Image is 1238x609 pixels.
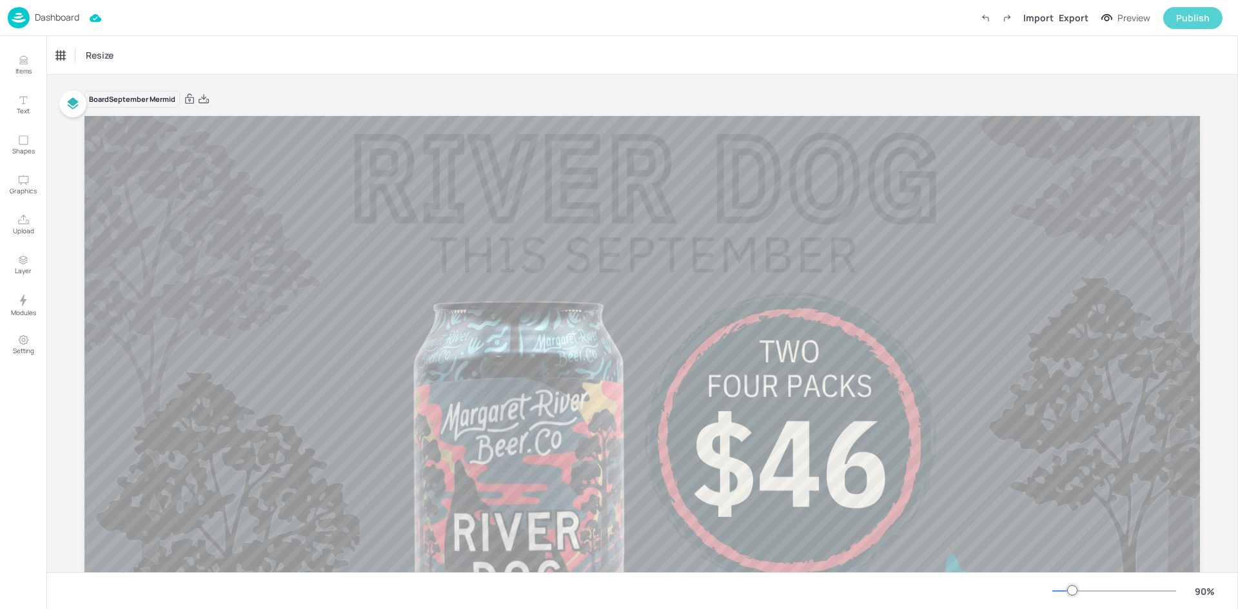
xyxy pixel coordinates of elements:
[84,91,180,108] div: Board September Mermid
[996,7,1018,29] label: Redo (Ctrl + Y)
[1023,11,1054,24] div: Import
[35,13,79,22] p: Dashboard
[1163,7,1223,29] button: Publish
[83,48,116,62] span: Resize
[1059,11,1088,24] div: Export
[1176,11,1210,25] div: Publish
[1117,11,1150,25] div: Preview
[1189,585,1220,598] div: 90 %
[1094,8,1158,28] button: Preview
[8,7,30,28] img: logo-86c26b7e.jpg
[974,7,996,29] label: Undo (Ctrl + Z)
